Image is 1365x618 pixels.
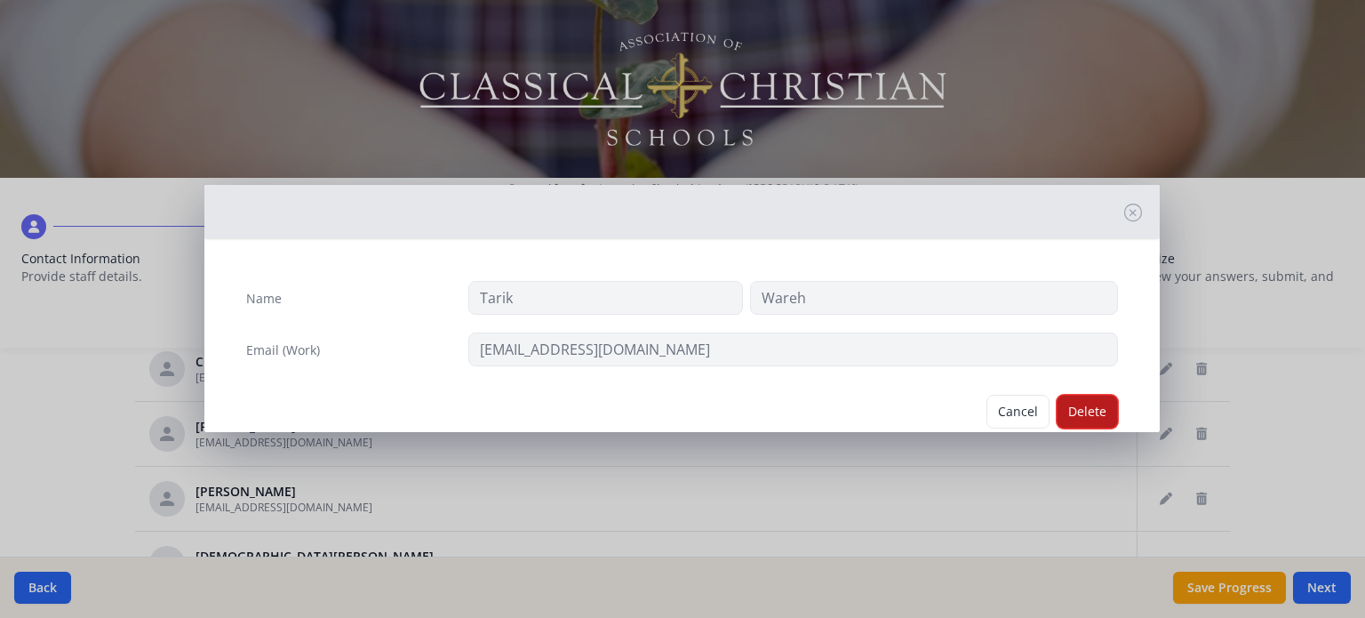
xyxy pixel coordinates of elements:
[468,281,743,315] input: First Name
[246,341,320,359] label: Email (Work)
[750,281,1118,315] input: Last Name
[468,333,1118,366] input: contact@site.com
[1057,395,1118,429] button: Delete
[986,395,1050,429] button: Cancel
[246,290,282,308] label: Name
